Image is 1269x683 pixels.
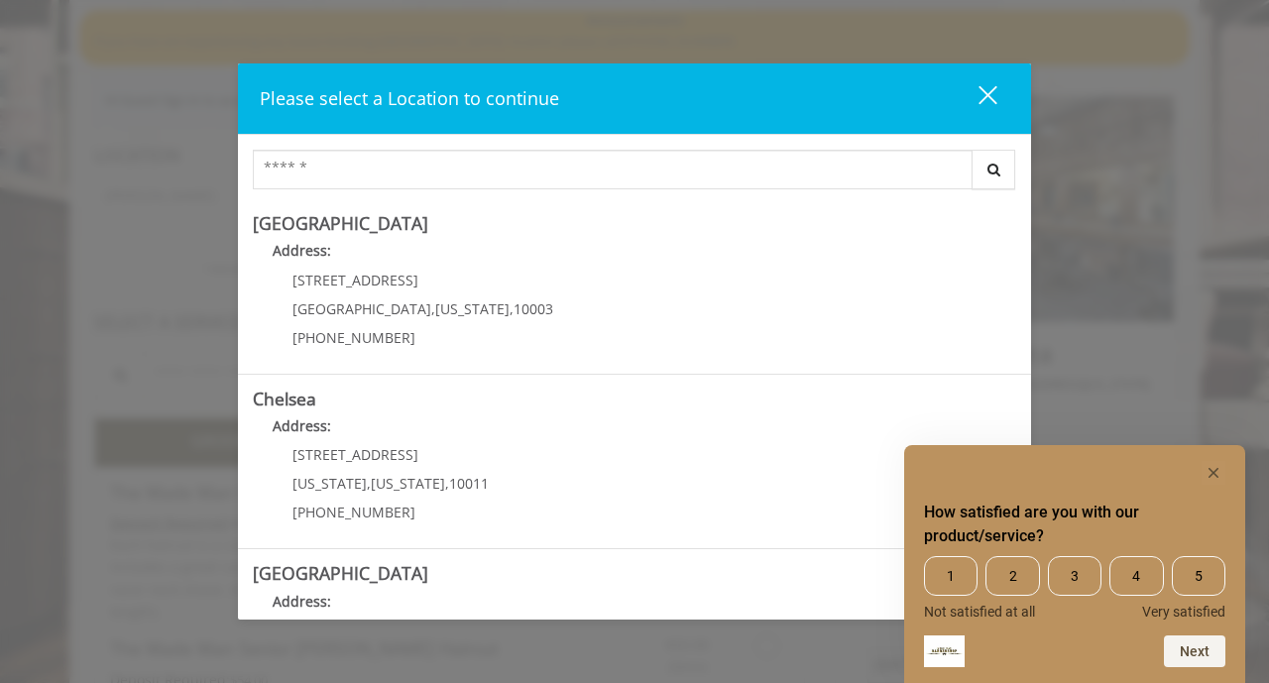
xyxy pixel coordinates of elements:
div: How satisfied are you with our product/service? Select an option from 1 to 5, with 1 being Not sa... [924,556,1225,620]
span: [PHONE_NUMBER] [292,328,415,347]
span: 3 [1048,556,1101,596]
b: Address: [273,592,331,611]
div: Center Select [253,150,1016,199]
span: 4 [1109,556,1163,596]
span: Not satisfied at all [924,604,1035,620]
span: [US_STATE] [435,299,510,318]
span: 2 [985,556,1039,596]
span: 10011 [449,474,489,493]
span: [PHONE_NUMBER] [292,503,415,521]
b: Address: [273,241,331,260]
button: close dialog [942,78,1009,119]
span: Very satisfied [1142,604,1225,620]
button: Next question [1164,635,1225,667]
span: , [445,474,449,493]
span: [GEOGRAPHIC_DATA] [292,299,431,318]
b: [GEOGRAPHIC_DATA] [253,561,428,585]
span: Please select a Location to continue [260,86,559,110]
span: 5 [1172,556,1225,596]
div: close dialog [956,84,995,114]
h2: How satisfied are you with our product/service? Select an option from 1 to 5, with 1 being Not sa... [924,501,1225,548]
span: 1 [924,556,978,596]
span: , [367,474,371,493]
i: Search button [982,163,1005,176]
input: Search Center [253,150,973,189]
b: [GEOGRAPHIC_DATA] [253,211,428,235]
b: Address: [273,416,331,435]
span: [US_STATE] [292,474,367,493]
span: 10003 [514,299,553,318]
span: , [510,299,514,318]
b: Chelsea [253,387,316,410]
span: [US_STATE] [371,474,445,493]
span: [STREET_ADDRESS] [292,445,418,464]
div: How satisfied are you with our product/service? Select an option from 1 to 5, with 1 being Not sa... [924,461,1225,667]
span: , [431,299,435,318]
span: [STREET_ADDRESS] [292,271,418,289]
button: Hide survey [1202,461,1225,485]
